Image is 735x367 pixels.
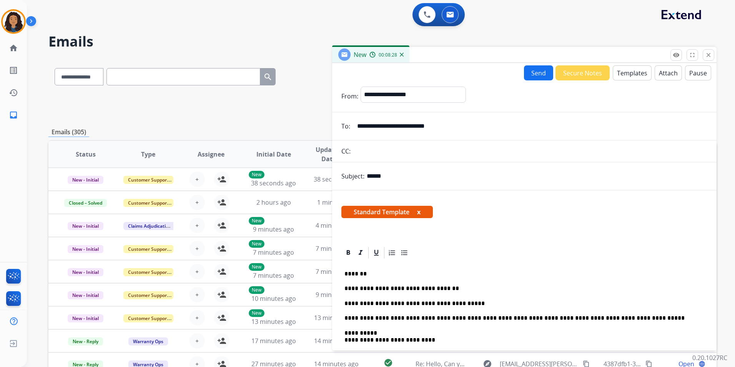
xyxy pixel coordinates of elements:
span: New - Initial [68,176,103,184]
span: 13 minutes ago [251,317,296,326]
mat-icon: remove_red_eye [673,52,680,58]
span: New - Initial [68,314,103,322]
div: Bold [343,247,354,259]
button: + [190,195,205,210]
button: + [190,310,205,325]
span: 7 minutes ago [253,248,294,257]
span: + [195,221,199,230]
span: + [195,267,199,276]
p: Emails (305) [48,127,89,137]
span: New - Initial [68,222,103,230]
p: 0.20.1027RC [692,353,727,362]
p: New [249,309,264,317]
span: + [195,313,199,322]
div: Underline [371,247,382,259]
button: + [190,333,205,349]
span: 1 minute ago [317,198,355,207]
span: 38 seconds ago [314,175,359,183]
span: Customer Support [123,268,173,276]
mat-icon: person_add [217,198,226,207]
mat-icon: search [263,72,273,82]
span: Status [76,150,96,159]
span: 2 hours ago [256,198,291,207]
span: Customer Support [123,314,173,322]
button: + [190,218,205,233]
p: New [249,171,264,178]
mat-icon: person_add [217,290,226,299]
span: New [354,50,366,59]
mat-icon: home [9,43,18,53]
span: + [195,244,199,253]
span: 7 minutes ago [253,271,294,280]
button: Attach [655,65,682,80]
span: + [195,198,199,207]
span: Customer Support [123,199,173,207]
button: Send [524,65,553,80]
span: Standard Template [341,206,433,218]
mat-icon: inbox [9,110,18,120]
span: 14 minutes ago [314,337,359,345]
span: 9 minutes ago [253,225,294,234]
mat-icon: person_add [217,313,226,322]
span: + [195,290,199,299]
mat-icon: person_add [217,336,226,345]
span: 00:08:28 [379,52,397,58]
span: Updated Date [311,145,346,163]
mat-icon: person_add [217,244,226,253]
p: New [249,263,264,271]
mat-icon: fullscreen [689,52,696,58]
span: Claims Adjudication [123,222,176,230]
span: Closed – Solved [64,199,107,207]
span: 10 minutes ago [251,294,296,303]
button: Templates [613,65,652,80]
span: New - Initial [68,245,103,253]
span: Customer Support [123,291,173,299]
span: 13 minutes ago [314,314,359,322]
span: 38 seconds ago [251,179,296,187]
img: avatar [3,11,24,32]
p: New [249,217,264,225]
span: New - Initial [68,268,103,276]
span: Customer Support [123,176,173,184]
mat-icon: person_add [217,267,226,276]
mat-icon: close [705,52,712,58]
p: CC: [341,147,351,156]
span: 9 minutes ago [316,290,357,299]
span: New - Reply [68,337,103,345]
span: Warranty Ops [128,337,168,345]
span: Initial Date [256,150,291,159]
span: New - Initial [68,291,103,299]
span: 17 minutes ago [251,337,296,345]
mat-icon: list_alt [9,66,18,75]
button: + [190,241,205,256]
div: Ordered List [386,247,398,259]
span: Assignee [198,150,224,159]
p: To: [341,122,350,131]
span: Type [141,150,155,159]
span: + [195,175,199,184]
mat-icon: person_add [217,175,226,184]
button: x [417,207,421,217]
button: Pause [685,65,711,80]
button: Secure Notes [555,65,610,80]
span: 7 minutes ago [316,267,357,276]
span: 7 minutes ago [316,244,357,253]
span: + [195,336,199,345]
h2: Emails [48,34,717,49]
button: + [190,264,205,279]
button: + [190,172,205,187]
p: New [249,240,264,248]
div: Bullet List [399,247,410,259]
mat-icon: person_add [217,221,226,230]
span: Customer Support [123,245,173,253]
p: From: [341,92,358,101]
p: Subject: [341,172,364,181]
button: + [190,287,205,302]
div: Italic [355,247,366,259]
mat-icon: history [9,88,18,97]
p: New [249,286,264,294]
span: 4 minutes ago [316,221,357,230]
